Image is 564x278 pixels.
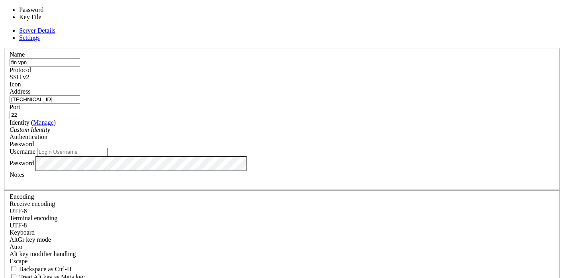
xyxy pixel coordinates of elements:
[10,266,72,272] label: If true, the backspace should send BS ('\x08', aka ^H). Otherwise the backspace key should send '...
[10,119,56,126] label: Identity
[3,125,461,132] x-row: To see these additional updates run: apt list --upgradable
[10,126,554,133] div: Custom Identity
[10,126,50,133] i: Custom Identity
[10,67,31,73] label: Protocol
[3,112,461,118] x-row: 158 updates can be applied immediately.
[10,81,21,88] label: Icon
[10,258,554,265] div: Escape
[10,171,24,178] label: Notes
[3,145,461,152] x-row: See [URL][DOMAIN_NAME] or run: sudo pro status
[19,266,72,272] span: Backspace as Ctrl-H
[10,141,34,147] span: Password
[10,51,25,58] label: Name
[10,243,22,250] span: Auto
[10,208,554,215] div: UTF-8
[10,222,554,229] div: UTF-8
[10,141,554,148] div: Password
[10,111,80,119] input: Port Number
[19,34,40,41] a: Settings
[3,98,461,105] x-row: Expanded Security Maintenance for Applications is not enabled.
[33,119,54,126] a: Manage
[10,74,29,80] span: SSH v2
[3,172,461,179] x-row: To check for new updates run: sudo apt update
[10,133,47,140] label: Authentication
[3,166,461,172] x-row: The list of available updates is more than a week old.
[19,14,85,21] li: Key File
[10,95,80,104] input: Host Name or IP
[10,104,20,110] label: Port
[10,258,28,264] span: Escape
[3,118,461,125] x-row: 117 of these updates are standard security updates.
[10,160,34,166] label: Password
[10,215,57,221] label: The default terminal encoding. ISO-2022 enables character map translations (like graphics maps). ...
[10,200,55,207] label: Set the expected encoding for data received from the host. If the encodings do not match, visual ...
[19,27,55,34] a: Server Details
[3,186,461,193] x-row: Run 'do-release-upgrade' to upgrade to it.
[10,222,27,229] span: UTF-8
[10,58,80,67] input: Server Name
[10,88,30,95] label: Address
[10,251,76,257] label: Controls how the Alt key is handled. Escape: Send an ESC prefix. 8-Bit: Add 128 to the typed char...
[3,71,461,78] x-row: just raised the bar for easy, resilient and secure K8s cluster deployment.
[3,220,6,227] div: (0, 32)
[10,236,51,243] label: Set the expected encoding for data received from the host. If the encodings do not match, visual ...
[3,64,461,71] x-row: * Strictly confined Kubernetes makes edge and IoT secure. Learn how MicroK8s
[3,179,461,186] x-row: New release '24.04.3 LTS' available.
[10,243,554,251] div: Auto
[11,266,16,271] input: Backspace as Ctrl-H
[37,148,108,156] input: Login Username
[3,30,461,37] x-row: System load: 0.0 Processes: 98
[3,206,461,213] x-row: Last login: [DATE] from [TECHNICAL_ID]
[3,51,461,57] x-row: Swap usage: 0% IPv6 address for ens3: [TECHNICAL_ID]
[19,6,85,14] li: Password
[10,193,34,200] label: Encoding
[3,17,461,23] x-row: System information as of [DATE]
[3,37,461,44] x-row: Usage of /: 10.2% of 58.96GB Users logged in: 0
[10,229,35,236] label: Keyboard
[10,148,35,155] label: Username
[3,84,461,91] x-row: [URL][DOMAIN_NAME]
[3,3,461,10] x-row: * Support: [URL][DOMAIN_NAME]
[31,119,56,126] span: ( )
[10,74,554,81] div: SSH v2
[3,213,461,220] x-row: root@finserver:~# FATAL ERROR: Connection reset by peer
[3,139,461,145] x-row: Enable ESM Apps to receive additional future security updates.
[3,44,461,51] x-row: Memory usage: 5% IPv4 address for ens3: [TECHNICAL_ID]
[10,208,27,214] span: UTF-8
